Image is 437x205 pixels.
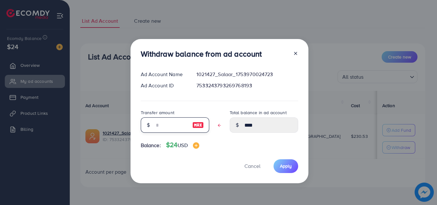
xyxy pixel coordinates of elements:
[193,142,199,149] img: image
[236,159,268,173] button: Cancel
[141,109,174,116] label: Transfer amount
[166,141,199,149] h4: $24
[141,142,161,149] span: Balance:
[141,49,262,59] h3: Withdraw balance from ad account
[274,159,298,173] button: Apply
[136,82,192,89] div: Ad Account ID
[191,71,303,78] div: 1021427_Salaar_1753970024723
[192,121,204,129] img: image
[280,163,292,169] span: Apply
[230,109,287,116] label: Total balance in ad account
[244,162,260,170] span: Cancel
[178,142,187,149] span: USD
[191,82,303,89] div: 7533243793269768193
[136,71,192,78] div: Ad Account Name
